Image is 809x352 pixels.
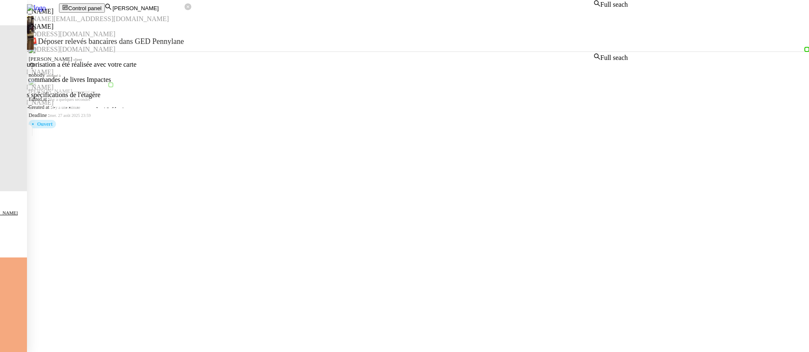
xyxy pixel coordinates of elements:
input: Search [112,5,185,12]
button: Control panel [59,3,105,13]
span: [PERSON_NAME] [29,56,72,62]
img: users%2FyQfMwtYgTqhRP2YHWHmG2s2LYaD3%2Favatar%2Fprofile-pic.png [29,79,35,85]
span: mer. 27 août 2025 23:59 [50,113,91,118]
span: nobody [29,72,45,78]
span: Created at : [29,104,52,110]
app-user-label: attribué à [29,62,113,79]
span: attribué à [46,73,61,78]
span: suppervisé par [74,89,96,94]
span: Control panel [68,5,102,11]
span: client [74,57,82,62]
span: Edited at : [29,96,49,102]
span: Deadline : [29,112,50,118]
span: il y a quelques secondes [49,97,90,102]
div: Ouvert [37,122,53,127]
span: [PERSON_NAME] [29,88,72,94]
app-user-label: suppervisé par [29,79,113,95]
span: il y a une minute [52,105,80,110]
